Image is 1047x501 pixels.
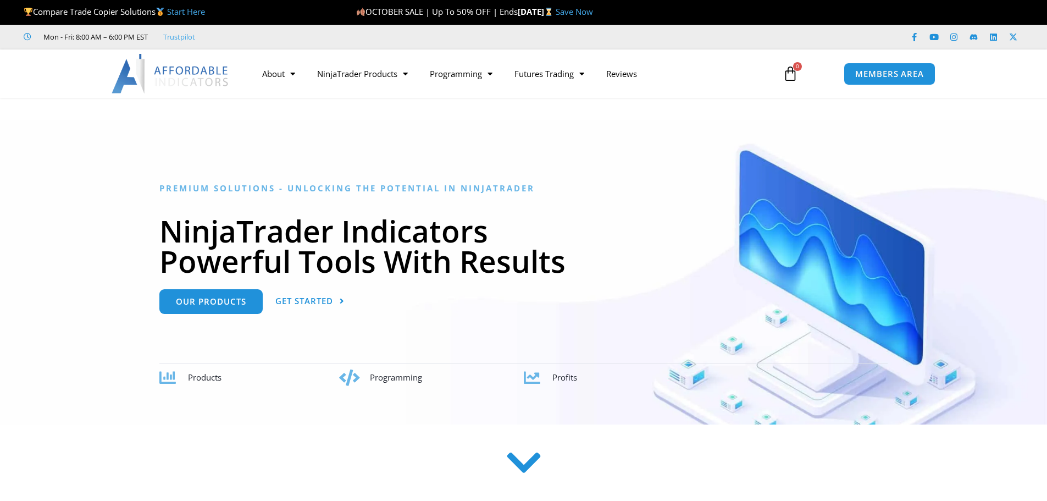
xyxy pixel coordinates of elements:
[159,183,888,194] h6: Premium Solutions - Unlocking the Potential in NinjaTrader
[41,30,148,43] span: Mon - Fri: 8:00 AM – 6:00 PM EST
[370,372,422,383] span: Programming
[251,61,306,86] a: About
[112,54,230,93] img: LogoAI | Affordable Indicators – NinjaTrader
[855,70,924,78] span: MEMBERS AREA
[419,61,503,86] a: Programming
[188,372,221,383] span: Products
[552,372,577,383] span: Profits
[766,58,815,90] a: 0
[844,63,935,85] a: MEMBERS AREA
[159,216,888,276] h1: NinjaTrader Indicators Powerful Tools With Results
[176,298,246,306] span: Our Products
[503,61,595,86] a: Futures Trading
[357,8,365,16] img: 🍂
[251,61,770,86] nav: Menu
[156,8,164,16] img: 🥇
[518,6,556,17] strong: [DATE]
[595,61,648,86] a: Reviews
[24,8,32,16] img: 🏆
[556,6,593,17] a: Save Now
[356,6,518,17] span: OCTOBER SALE | Up To 50% OFF | Ends
[24,6,205,17] span: Compare Trade Copier Solutions
[793,62,802,71] span: 0
[545,8,553,16] img: ⌛
[275,289,345,314] a: Get Started
[163,30,195,43] a: Trustpilot
[275,297,333,305] span: Get Started
[167,6,205,17] a: Start Here
[159,289,263,314] a: Our Products
[306,61,419,86] a: NinjaTrader Products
